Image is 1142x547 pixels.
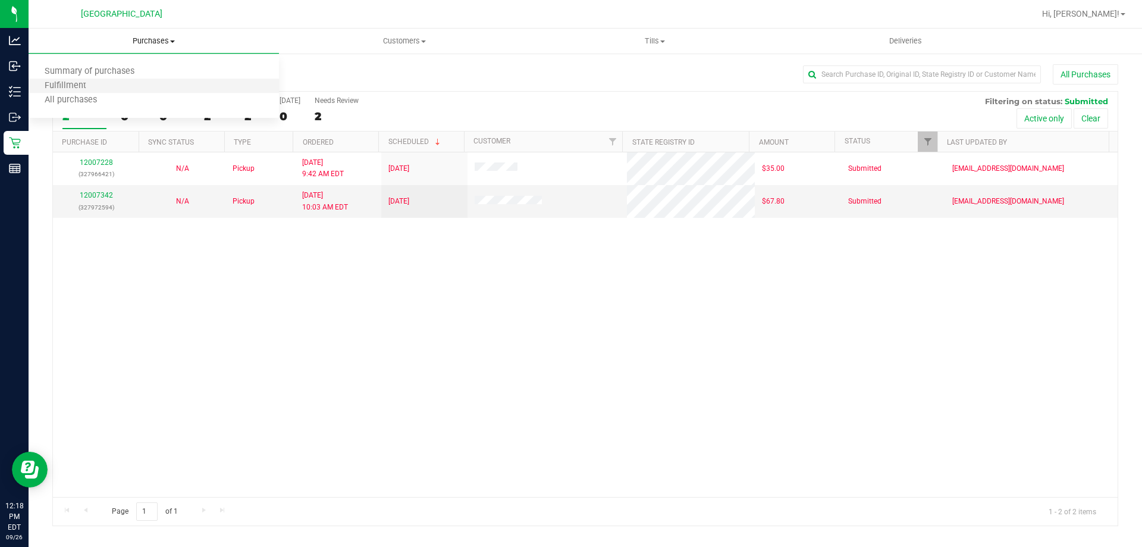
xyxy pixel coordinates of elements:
span: Filtering on status: [985,96,1062,106]
button: N/A [176,196,189,207]
a: Purchase ID [62,138,107,146]
inline-svg: Inventory [9,86,21,98]
span: Customers [280,36,529,46]
inline-svg: Retail [9,137,21,149]
button: Active only [1016,108,1072,129]
a: Customer [473,137,510,145]
span: Pickup [233,196,255,207]
div: 2 [315,110,359,123]
span: $67.80 [762,196,785,207]
inline-svg: Outbound [9,111,21,123]
span: Purchases [29,36,279,46]
a: Filter [603,132,622,152]
span: Tills [530,36,779,46]
a: Last Updated By [947,138,1007,146]
p: (327972594) [60,202,132,213]
button: N/A [176,163,189,174]
iframe: Resource center [12,452,48,487]
span: Submitted [848,196,881,207]
span: Submitted [848,163,881,174]
button: All Purchases [1053,64,1118,85]
span: Fulfillment [29,81,102,91]
input: Search Purchase ID, Original ID, State Registry ID or Customer Name... [803,65,1041,83]
span: [DATE] 9:42 AM EDT [302,157,344,180]
span: Deliveries [873,36,938,46]
div: [DATE] [280,96,300,105]
a: Customers [279,29,529,54]
a: Scheduled [388,137,443,146]
a: 12007342 [80,191,113,199]
span: [EMAIL_ADDRESS][DOMAIN_NAME] [952,196,1064,207]
a: Sync Status [148,138,194,146]
a: Purchases Summary of purchases Fulfillment All purchases [29,29,279,54]
a: Ordered [303,138,334,146]
span: [DATE] [388,163,409,174]
span: Pickup [233,163,255,174]
inline-svg: Analytics [9,35,21,46]
inline-svg: Inbound [9,60,21,72]
span: Hi, [PERSON_NAME]! [1042,9,1119,18]
span: 1 - 2 of 2 items [1039,502,1106,520]
a: Deliveries [780,29,1031,54]
p: (327966421) [60,168,132,180]
a: Status [845,137,870,145]
span: [GEOGRAPHIC_DATA] [81,9,162,19]
a: 12007228 [80,158,113,167]
div: Needs Review [315,96,359,105]
span: Summary of purchases [29,67,150,77]
span: [DATE] [388,196,409,207]
a: Tills [529,29,780,54]
span: Page of 1 [102,502,187,521]
p: 12:18 PM EDT [5,501,23,533]
span: Not Applicable [176,197,189,205]
span: Not Applicable [176,164,189,173]
span: [EMAIL_ADDRESS][DOMAIN_NAME] [952,163,1064,174]
p: 09/26 [5,533,23,542]
a: Amount [759,138,789,146]
div: 0 [280,110,300,123]
a: State Registry ID [632,138,695,146]
span: $35.00 [762,163,785,174]
a: Type [234,138,251,146]
a: Filter [918,132,937,152]
span: All purchases [29,95,113,105]
button: Clear [1074,108,1108,129]
span: [DATE] 10:03 AM EDT [302,190,348,212]
input: 1 [136,502,158,521]
span: Submitted [1065,96,1108,106]
inline-svg: Reports [9,162,21,174]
